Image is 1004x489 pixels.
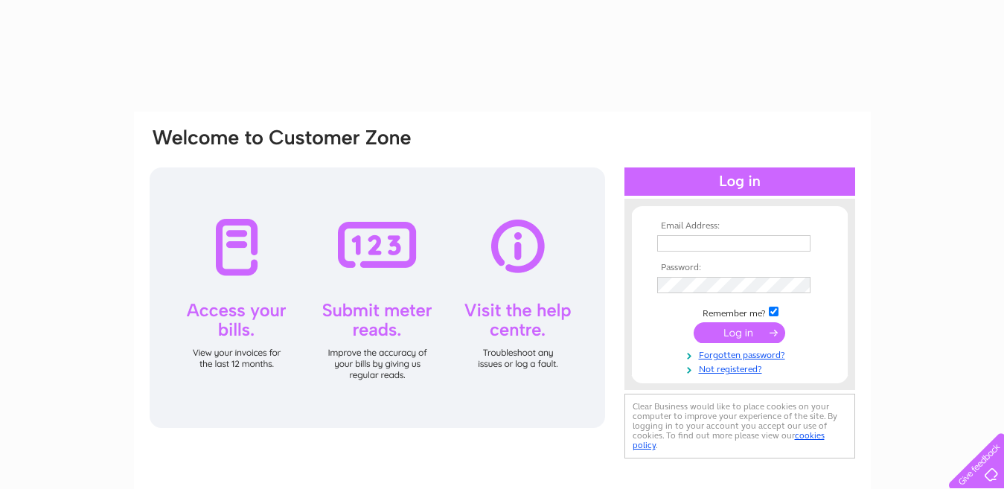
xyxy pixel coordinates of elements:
[653,304,826,319] td: Remember me?
[694,322,785,343] input: Submit
[657,347,826,361] a: Forgotten password?
[653,263,826,273] th: Password:
[624,394,855,458] div: Clear Business would like to place cookies on your computer to improve your experience of the sit...
[633,430,825,450] a: cookies policy
[657,361,826,375] a: Not registered?
[653,221,826,231] th: Email Address:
